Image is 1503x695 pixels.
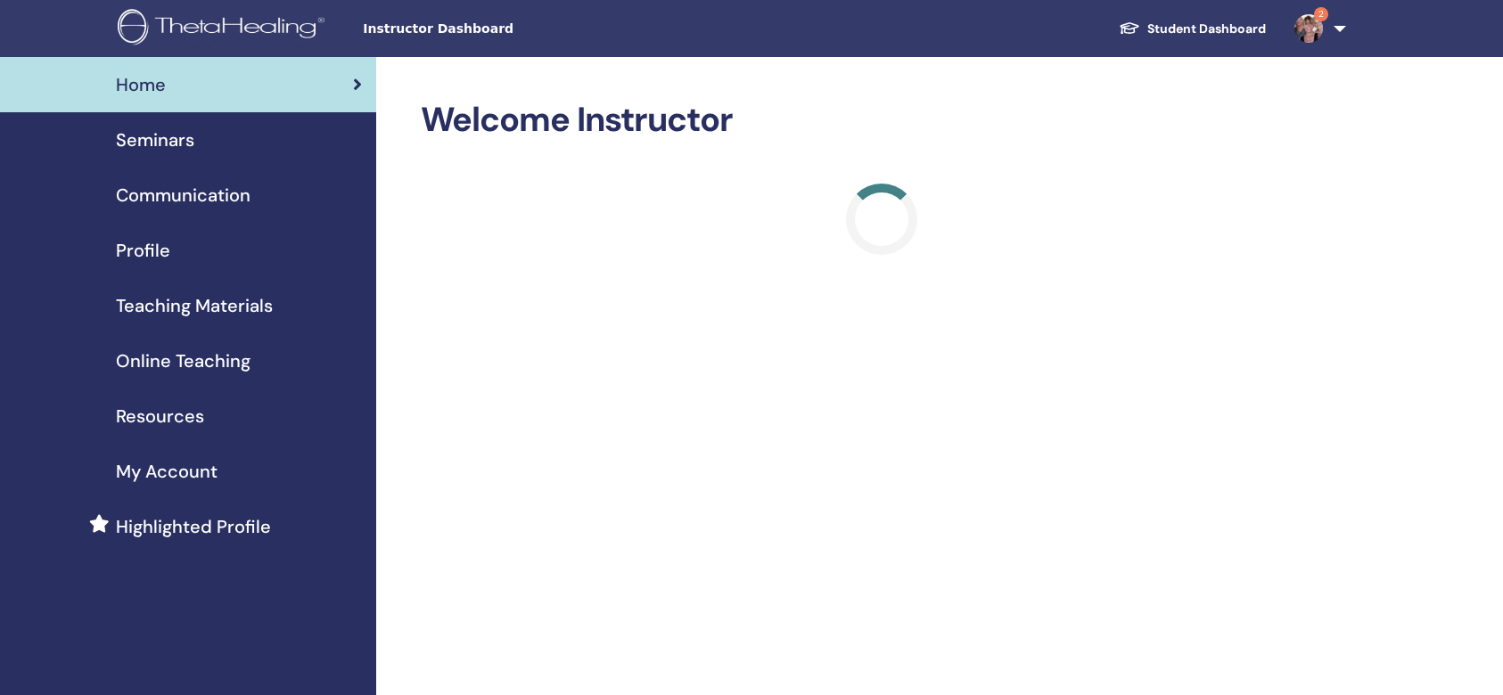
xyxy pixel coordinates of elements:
img: logo.png [118,9,331,49]
span: Highlighted Profile [116,513,271,540]
img: graduation-cap-white.svg [1119,20,1140,36]
span: Instructor Dashboard [363,20,630,38]
a: Student Dashboard [1105,12,1280,45]
span: Resources [116,403,204,429]
span: Teaching Materials [116,292,273,319]
span: Profile [116,237,170,264]
span: Seminars [116,127,194,153]
span: My Account [116,458,218,485]
img: default.jpg [1294,14,1323,43]
span: Communication [116,182,250,208]
h2: Welcome Instructor [421,100,1343,141]
span: Online Teaching [116,347,250,374]
span: Home [116,71,166,98]
span: 2 [1314,7,1328,21]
